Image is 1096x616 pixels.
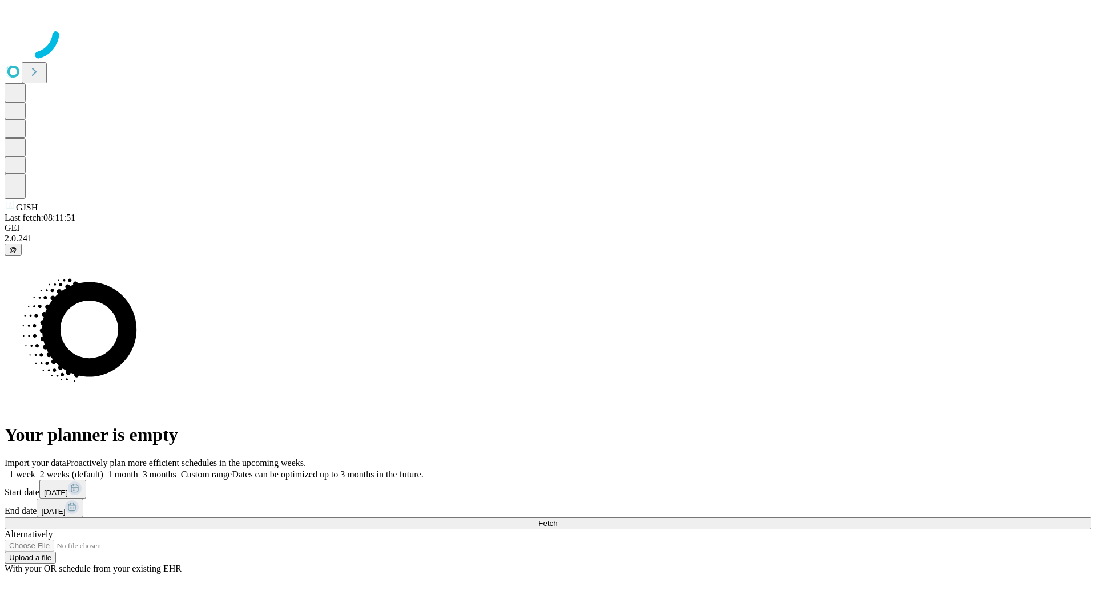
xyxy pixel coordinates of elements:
[5,223,1091,233] div: GEI
[9,469,35,479] span: 1 week
[41,507,65,516] span: [DATE]
[66,458,306,468] span: Proactively plan more efficient schedules in the upcoming weeks.
[143,469,176,479] span: 3 months
[9,245,17,254] span: @
[232,469,423,479] span: Dates can be optimized up to 3 months in the future.
[5,424,1091,445] h1: Your planner is empty
[5,552,56,564] button: Upload a file
[5,213,75,222] span: Last fetch: 08:11:51
[5,244,22,256] button: @
[16,202,38,212] span: GJSH
[5,529,53,539] span: Alternatively
[5,480,1091,499] div: Start date
[538,519,557,528] span: Fetch
[37,499,83,517] button: [DATE]
[5,233,1091,244] div: 2.0.241
[39,480,86,499] button: [DATE]
[108,469,138,479] span: 1 month
[5,458,66,468] span: Import your data
[40,469,103,479] span: 2 weeks (default)
[181,469,232,479] span: Custom range
[5,517,1091,529] button: Fetch
[5,564,182,573] span: With your OR schedule from your existing EHR
[5,499,1091,517] div: End date
[44,488,68,497] span: [DATE]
